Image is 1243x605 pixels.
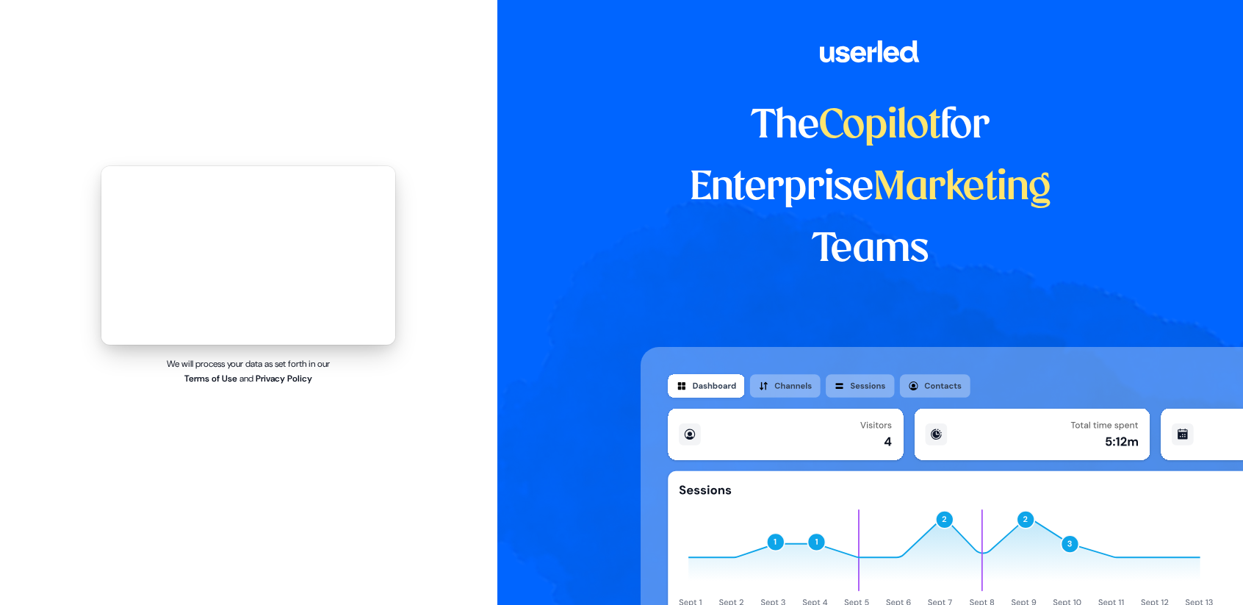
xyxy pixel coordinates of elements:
[819,107,940,146] span: Copilot
[873,169,1051,207] span: Marketing
[641,96,1100,281] h1: The for Enterprise Teams
[256,373,312,384] a: Privacy Policy
[154,357,343,386] p: We will process your data as set forth in our and
[184,373,237,384] a: Terms of Use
